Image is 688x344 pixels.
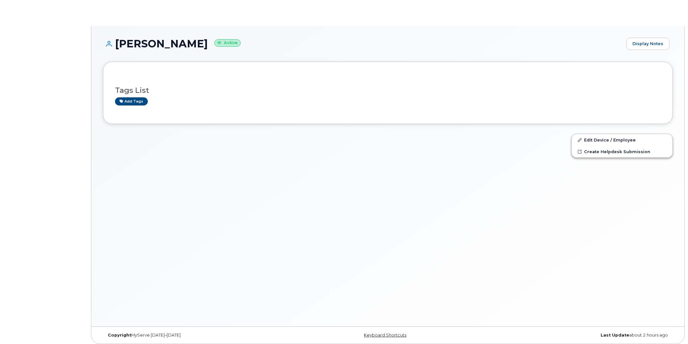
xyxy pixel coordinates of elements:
strong: Last Update [601,333,629,338]
div: MyServe [DATE]–[DATE] [103,333,293,338]
a: Display Notes [626,38,669,50]
h1: [PERSON_NAME] [103,38,623,49]
small: Active [214,39,241,47]
a: Add tags [115,97,148,105]
a: Keyboard Shortcuts [364,333,406,338]
a: Edit Device / Employee [572,134,672,146]
div: about 2 hours ago [483,333,673,338]
a: Create Helpdesk Submission [572,146,672,157]
strong: Copyright [108,333,131,338]
h3: Tags List [115,86,661,94]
